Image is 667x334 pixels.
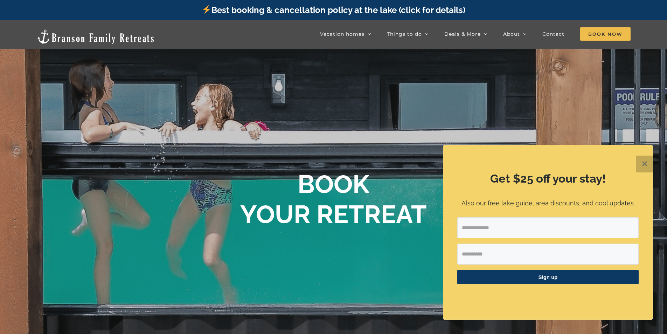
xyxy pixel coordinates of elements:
span: Contact [542,32,564,36]
a: Deals & More [444,27,487,41]
a: About [503,27,527,41]
a: Book Now [580,27,631,41]
p: ​ [457,293,639,300]
span: Things to do [387,32,422,36]
input: First Name [457,244,639,265]
a: Contact [542,27,564,41]
span: About [503,32,520,36]
button: Sign up [457,270,639,284]
button: Close [636,156,653,172]
img: ⚡️ [202,5,211,14]
a: Best booking & cancellation policy at the lake (click for details) [202,5,465,15]
a: Things to do [387,27,429,41]
img: Branson Family Retreats Logo [36,29,155,45]
a: Vacation homes [320,27,371,41]
input: Email Address [457,217,639,238]
p: Also our free lake guide, area discounts, and cool updates. [457,198,639,209]
nav: Main Menu [320,27,631,41]
h2: Get $25 off your stay! [457,171,639,187]
span: Deals & More [444,32,481,36]
span: Vacation homes [320,32,364,36]
b: BOOK YOUR RETREAT [240,169,427,229]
